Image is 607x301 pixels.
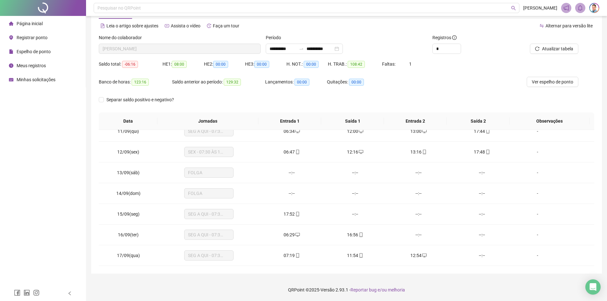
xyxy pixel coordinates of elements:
span: mobile [358,253,363,258]
div: --:-- [265,169,318,176]
div: 12:16 [329,148,382,155]
span: notification [563,5,569,11]
span: desktop [422,129,427,133]
span: search [511,6,516,11]
footer: QRPoint © 2025 - 2.93.1 - [86,279,607,301]
span: SEG A QUI - 07:30 ÀS 17:30 [188,230,230,240]
span: Atualizar tabela [542,45,573,52]
span: 1 [409,61,412,67]
div: --:-- [265,190,318,197]
th: Data [99,112,157,130]
th: Saída 2 [447,112,509,130]
span: Registrar ponto [17,35,47,40]
label: Nome do colaborador [99,34,146,41]
span: youtube [165,24,169,28]
div: --:-- [329,211,382,218]
span: desktop [422,253,427,258]
div: - [519,148,556,155]
span: [PERSON_NAME] [523,4,557,11]
div: 17:48 [455,148,509,155]
th: Saída 1 [321,112,384,130]
span: to [299,46,304,51]
span: 00:00 [304,61,319,68]
div: 06:34 [265,128,318,135]
span: Registros [432,34,457,41]
span: Assista o vídeo [171,23,200,28]
span: 14/09(dom) [116,191,141,196]
span: desktop [358,129,363,133]
span: Faça um tour [213,23,239,28]
span: instagram [33,290,40,296]
span: FOLGA [188,189,230,198]
div: - [519,128,556,135]
div: - [519,252,556,259]
span: mobile [295,212,300,216]
button: Atualizar tabela [530,44,578,54]
span: SEG A QUI - 07:30 ÀS 17:30 [188,251,230,260]
span: Reportar bug e/ou melhoria [350,287,405,292]
div: 12:00 [329,128,382,135]
span: Faltas: [382,61,396,67]
div: 11:54 [329,252,382,259]
span: mobile [295,253,300,258]
div: --:-- [455,190,509,197]
span: Alternar para versão lite [546,23,593,28]
span: 13/09(sáb) [117,170,140,175]
div: 13:16 [392,148,445,155]
span: bell [577,5,583,11]
img: 34089 [589,3,599,13]
span: 00:00 [213,61,228,68]
span: mobile [358,233,363,237]
div: 17:52 [265,211,318,218]
div: --:-- [392,190,445,197]
span: mobile [485,129,490,133]
div: - [519,231,556,238]
span: file [9,49,13,54]
span: clock-circle [9,63,13,68]
span: mobile [485,150,490,154]
button: Ver espelho de ponto [527,77,578,87]
div: HE 2: [204,61,245,68]
span: facebook [14,290,20,296]
div: --:-- [329,190,382,197]
span: SEG A QUI - 07:30 ÀS 17:30 [188,209,230,219]
span: info-circle [452,35,457,40]
div: --:-- [455,169,509,176]
div: - [519,190,556,197]
span: FOLGA [188,168,230,177]
span: Leia o artigo sobre ajustes [106,23,158,28]
span: -06:16 [122,61,138,68]
span: Página inicial [17,21,43,26]
div: --:-- [392,169,445,176]
div: 17:44 [455,128,509,135]
span: swap-right [299,46,304,51]
span: 11/09(qui) [118,129,139,134]
div: 06:29 [265,231,318,238]
span: desktop [295,233,300,237]
span: 108:42 [348,61,365,68]
span: Separar saldo positivo e negativo? [104,96,177,103]
div: 16:56 [329,231,382,238]
div: Saldo anterior ao período: [172,78,265,86]
div: - [519,211,556,218]
span: 129:32 [224,79,241,86]
div: 07:19 [265,252,318,259]
div: H. NOT.: [286,61,328,68]
th: Entrada 1 [258,112,321,130]
div: --:-- [392,231,445,238]
span: DEIVSON ARAUJO DE OLIVEIRA GUIMARÃES [103,44,257,54]
span: Espelho de ponto [17,49,51,54]
span: desktop [295,129,300,133]
span: Ver espelho de ponto [532,78,573,85]
span: environment [9,35,13,40]
span: file-text [100,24,105,28]
span: 17/09(qua) [117,253,140,258]
div: --:-- [455,211,509,218]
div: H. TRAB.: [328,61,382,68]
span: SEG A QUI - 07:30 ÀS 17:30 [188,126,230,136]
th: Observações [509,112,589,130]
div: HE 3: [245,61,286,68]
span: 08:00 [172,61,187,68]
th: Jornadas [157,112,258,130]
div: Banco de horas: [99,78,172,86]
